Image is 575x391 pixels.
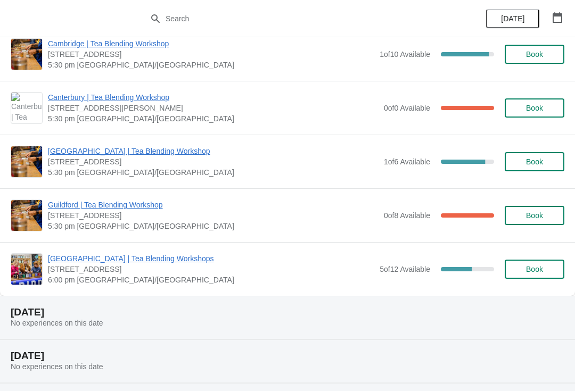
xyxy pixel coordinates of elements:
[11,200,42,231] img: Guildford | Tea Blending Workshop | 5 Market Street, Guildford, GU1 4LB | 5:30 pm Europe/London
[526,265,543,273] span: Book
[48,264,374,274] span: [STREET_ADDRESS]
[505,260,564,279] button: Book
[11,93,42,123] img: Canterbury | Tea Blending Workshop | 13, The Parade, Canterbury, Kent, CT1 2SG | 5:30 pm Europe/L...
[48,113,379,124] span: 5:30 pm [GEOGRAPHIC_DATA]/[GEOGRAPHIC_DATA]
[486,9,539,28] button: [DATE]
[11,351,564,361] h2: [DATE]
[501,14,524,23] span: [DATE]
[11,319,103,327] span: No experiences on this date
[48,146,379,156] span: [GEOGRAPHIC_DATA] | Tea Blending Workshop
[505,206,564,225] button: Book
[384,211,430,220] span: 0 of 8 Available
[384,157,430,166] span: 1 of 6 Available
[48,253,374,264] span: [GEOGRAPHIC_DATA] | Tea Blending Workshops
[48,199,379,210] span: Guildford | Tea Blending Workshop
[48,167,379,178] span: 5:30 pm [GEOGRAPHIC_DATA]/[GEOGRAPHIC_DATA]
[48,210,379,221] span: [STREET_ADDRESS]
[165,9,431,28] input: Search
[505,98,564,118] button: Book
[48,92,379,103] span: Canterbury | Tea Blending Workshop
[526,157,543,166] span: Book
[11,39,42,70] img: Cambridge | Tea Blending Workshop | 8-9 Green Street, Cambridge, CB2 3JU | 5:30 pm Europe/London
[48,221,379,231] span: 5:30 pm [GEOGRAPHIC_DATA]/[GEOGRAPHIC_DATA]
[48,156,379,167] span: [STREET_ADDRESS]
[48,38,374,49] span: Cambridge | Tea Blending Workshop
[48,274,374,285] span: 6:00 pm [GEOGRAPHIC_DATA]/[GEOGRAPHIC_DATA]
[505,45,564,64] button: Book
[11,254,42,285] img: Glasgow | Tea Blending Workshops | 215 Byres Road, Glasgow G12 8UD, UK | 6:00 pm Europe/London
[380,265,430,273] span: 5 of 12 Available
[384,104,430,112] span: 0 of 0 Available
[380,50,430,59] span: 1 of 10 Available
[526,211,543,220] span: Book
[526,50,543,59] span: Book
[11,146,42,177] img: London Covent Garden | Tea Blending Workshop | 11 Monmouth St, London, WC2H 9DA | 5:30 pm Europe/...
[48,60,374,70] span: 5:30 pm [GEOGRAPHIC_DATA]/[GEOGRAPHIC_DATA]
[48,103,379,113] span: [STREET_ADDRESS][PERSON_NAME]
[48,49,374,60] span: [STREET_ADDRESS]
[526,104,543,112] span: Book
[11,362,103,371] span: No experiences on this date
[505,152,564,171] button: Book
[11,307,564,318] h2: [DATE]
